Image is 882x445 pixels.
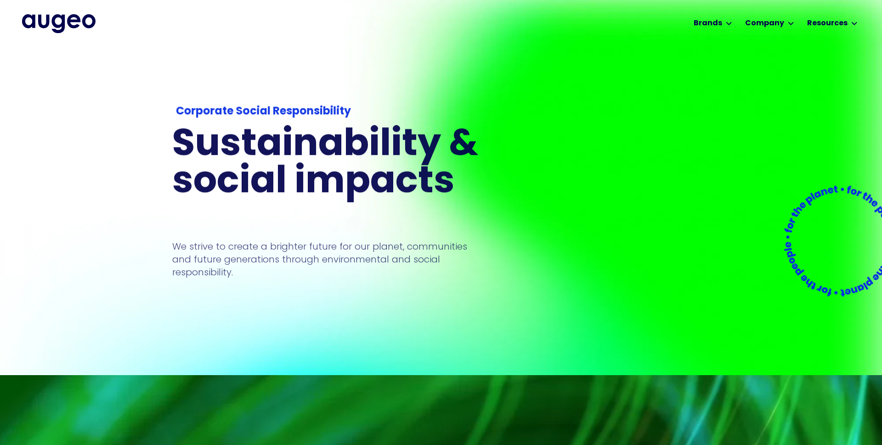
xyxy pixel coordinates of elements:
p: We strive to create a brighter future for our planet, communities and future generations through ... [172,240,488,279]
strong: Corporate Social Responsibility [176,106,351,117]
div: Brands [694,18,722,29]
img: Augeo's full logo in midnight blue. [22,14,96,33]
div: Resources [807,18,848,29]
a: home [22,14,96,33]
div: Company [745,18,784,29]
h1: Sustainability & social impacts [172,127,569,201]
